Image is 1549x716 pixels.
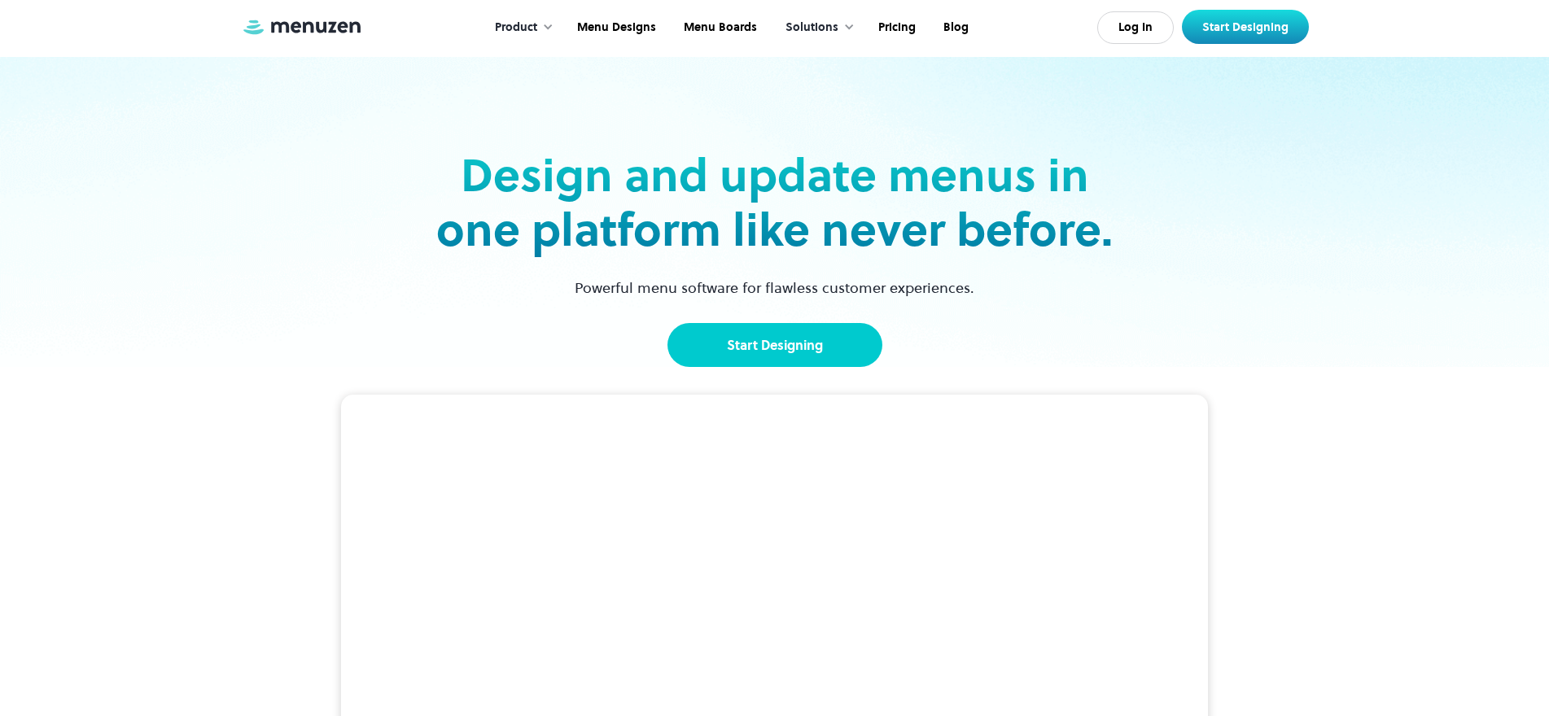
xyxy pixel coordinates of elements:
div: Product [495,19,537,37]
h2: Design and update menus in one platform like never before. [431,148,1118,257]
div: Solutions [785,19,838,37]
a: Start Designing [667,323,882,367]
div: Solutions [769,2,863,53]
div: Product [479,2,562,53]
a: Blog [928,2,981,53]
a: Start Designing [1182,10,1309,44]
a: Menu Boards [668,2,769,53]
a: Log In [1097,11,1174,44]
a: Menu Designs [562,2,668,53]
p: Powerful menu software for flawless customer experiences. [554,277,995,299]
a: Pricing [863,2,928,53]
